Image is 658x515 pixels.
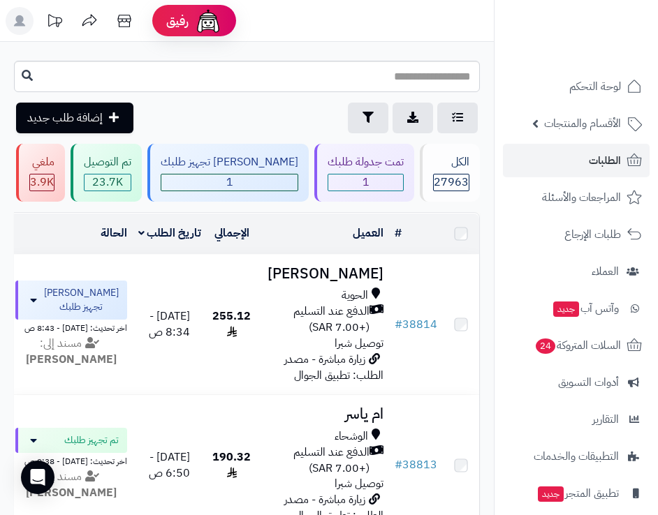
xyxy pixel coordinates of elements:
span: توصيل شبرا [335,475,383,492]
span: أدوات التسويق [558,373,619,392]
span: تطبيق المتجر [536,484,619,503]
strong: [PERSON_NAME] [26,484,117,501]
a: الكل27963 [417,144,483,202]
span: لوحة التحكم [569,77,621,96]
div: 23730 [85,174,131,191]
a: ملغي 3.9K [13,144,68,202]
a: التطبيقات والخدمات [503,440,650,473]
span: إضافة طلب جديد [27,110,103,126]
a: # [395,225,402,241]
a: تم التوصيل 23.7K [68,144,145,202]
span: التطبيقات والخدمات [534,447,619,466]
a: الإجمالي [214,225,249,241]
a: تطبيق المتجرجديد [503,477,650,510]
a: أدوات التسويق [503,366,650,399]
a: إضافة طلب جديد [16,103,133,133]
a: تمت جدولة طلبك 1 [312,144,417,202]
span: 255.12 [212,308,251,341]
strong: [PERSON_NAME] [26,351,117,368]
div: اخر تحديث: [DATE] - 8:43 ص [15,320,127,334]
span: الدفع عند التسليم (+7.00 SAR) [262,445,370,477]
a: #38814 [395,316,437,333]
h3: [PERSON_NAME] [262,266,383,282]
a: تحديثات المنصة [37,7,72,38]
span: 190.32 [212,449,251,482]
div: الكل [433,154,469,170]
span: الطلبات [589,151,621,170]
span: العملاء [592,262,619,281]
span: السلات المتروكة [534,336,621,355]
div: مسند إلى: [5,336,138,368]
a: التقارير [503,403,650,436]
span: طلبات الإرجاع [564,225,621,244]
span: 23.7K [85,174,131,191]
a: وآتس آبجديد [503,292,650,325]
a: السلات المتروكة24 [503,329,650,362]
a: طلبات الإرجاع [503,218,650,251]
span: [PERSON_NAME] تجهيز طلبك [44,286,119,314]
a: الطلبات [503,144,650,177]
span: التقارير [592,410,619,429]
span: الوشحاء [335,428,368,445]
div: ملغي [29,154,54,170]
a: العميل [353,225,383,241]
span: 27963 [434,174,469,191]
span: الأقسام والمنتجات [544,114,621,133]
span: الحوية [342,288,368,304]
a: العملاء [503,255,650,288]
div: Open Intercom Messenger [21,461,54,494]
span: 24 [536,338,555,354]
span: # [395,316,402,333]
span: 1 [161,174,298,191]
div: اخر تحديث: [DATE] - 9:38 ص [15,453,127,468]
div: 3853 [30,174,54,191]
span: [DATE] - 8:34 ص [149,308,190,341]
span: توصيل شبرا [335,335,383,352]
a: #38813 [395,456,437,473]
span: الدفع عند التسليم (+7.00 SAR) [262,304,370,336]
span: رفيق [166,13,189,29]
a: المراجعات والأسئلة [503,181,650,214]
div: [PERSON_NAME] تجهيز طلبك [161,154,298,170]
span: 3.9K [30,174,54,191]
span: [DATE] - 6:50 ص [149,449,190,482]
div: مسند إلى: [5,469,138,501]
span: تم تجهيز طلبك [64,433,119,447]
span: جديد [538,486,564,502]
span: المراجعات والأسئلة [542,188,621,207]
span: زيارة مباشرة - مصدر الطلب: تطبيق الجوال [284,351,383,384]
span: # [395,456,402,473]
h3: ام ياسر [262,406,383,422]
span: جديد [553,301,579,317]
a: [PERSON_NAME] تجهيز طلبك 1 [145,144,312,202]
img: ai-face.png [194,7,222,35]
a: تاريخ الطلب [138,225,202,241]
a: الحالة [101,225,127,241]
div: تمت جدولة طلبك [328,154,404,170]
span: وآتس آب [552,299,619,318]
span: 1 [328,174,403,191]
a: لوحة التحكم [503,70,650,103]
div: تم التوصيل [84,154,131,170]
